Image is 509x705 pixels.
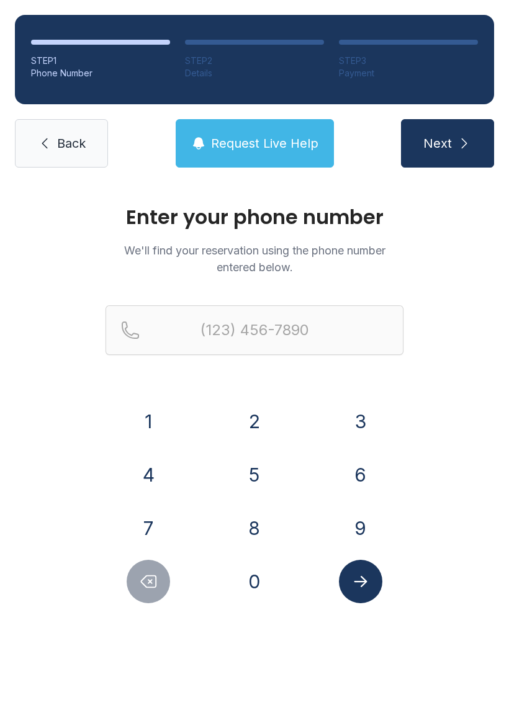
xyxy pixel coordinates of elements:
[233,506,276,550] button: 8
[339,560,382,603] button: Submit lookup form
[185,55,324,67] div: STEP 2
[127,400,170,443] button: 1
[339,453,382,496] button: 6
[185,67,324,79] div: Details
[423,135,452,152] span: Next
[106,305,403,355] input: Reservation phone number
[339,506,382,550] button: 9
[339,67,478,79] div: Payment
[31,67,170,79] div: Phone Number
[31,55,170,67] div: STEP 1
[57,135,86,152] span: Back
[339,55,478,67] div: STEP 3
[127,560,170,603] button: Delete number
[233,560,276,603] button: 0
[127,453,170,496] button: 4
[233,400,276,443] button: 2
[339,400,382,443] button: 3
[106,242,403,276] p: We'll find your reservation using the phone number entered below.
[106,207,403,227] h1: Enter your phone number
[211,135,318,152] span: Request Live Help
[233,453,276,496] button: 5
[127,506,170,550] button: 7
